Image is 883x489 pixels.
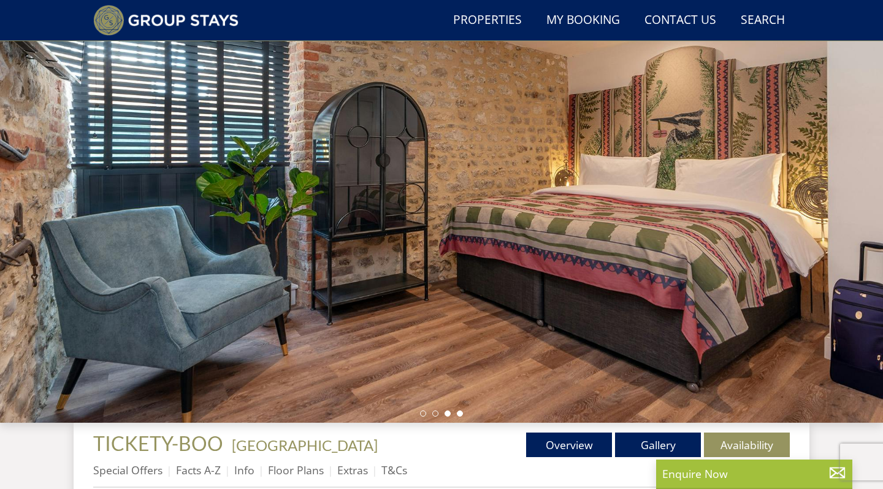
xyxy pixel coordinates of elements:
[232,436,378,454] a: [GEOGRAPHIC_DATA]
[93,463,162,477] a: Special Offers
[640,7,721,34] a: Contact Us
[526,433,612,457] a: Overview
[736,7,790,34] a: Search
[541,7,625,34] a: My Booking
[662,466,846,482] p: Enquire Now
[227,436,378,454] span: -
[93,5,239,36] img: Group Stays
[234,463,254,477] a: Info
[268,463,324,477] a: Floor Plans
[337,463,368,477] a: Extras
[93,431,227,455] a: TICKETY-BOO
[615,433,701,457] a: Gallery
[381,463,407,477] a: T&Cs
[93,431,223,455] span: TICKETY-BOO
[176,463,221,477] a: Facts A-Z
[704,433,790,457] a: Availability
[448,7,527,34] a: Properties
